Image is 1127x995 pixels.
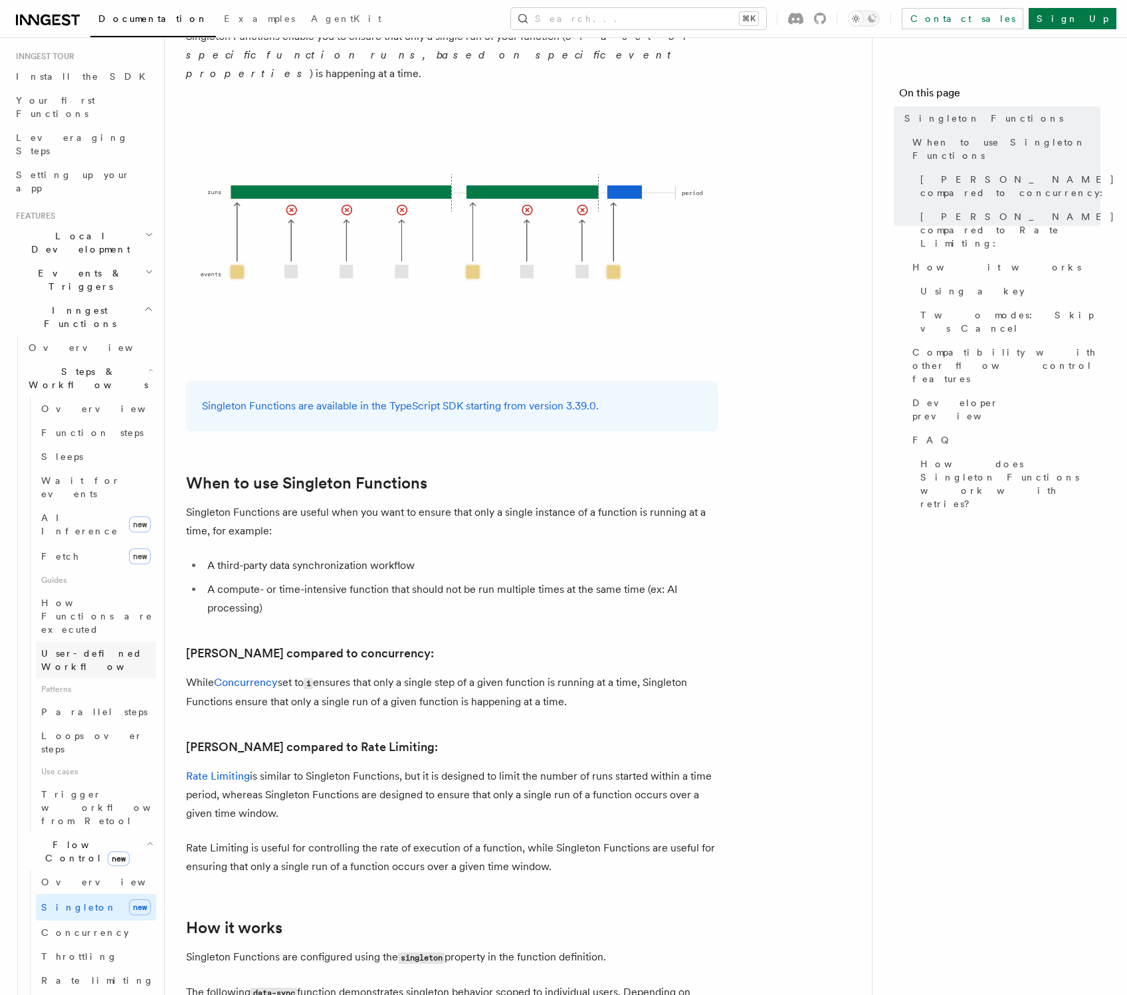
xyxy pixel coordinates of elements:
[920,308,1100,335] span: Two modes: Skip vs Cancel
[41,975,154,986] span: Rate limiting
[36,944,156,968] a: Throttling
[899,106,1100,130] a: Singleton Functions
[41,427,144,438] span: Function steps
[216,4,303,36] a: Examples
[912,136,1100,162] span: When to use Singleton Functions
[907,391,1100,428] a: Developer preview
[36,724,156,761] a: Loops over steps
[186,27,718,83] p: Singleton Functions enable you to ensure that only a single run of your function ( ) is happening...
[203,556,718,575] li: A third-party data synchronization workflow
[907,130,1100,167] a: When to use Singleton Functions
[740,12,758,25] kbd: ⌘K
[36,679,156,700] span: Patterns
[98,13,208,24] span: Documentation
[214,676,278,689] a: Concurrency
[36,761,156,782] span: Use cases
[11,88,156,126] a: Your first Functions
[41,475,120,499] span: Wait for events
[11,51,74,62] span: Inngest tour
[904,112,1063,125] span: Singleton Functions
[915,167,1100,205] a: [PERSON_NAME] compared to concurrency:
[11,298,156,336] button: Inngest Functions
[41,707,148,717] span: Parallel steps
[23,833,156,870] button: Flow Controlnew
[311,13,381,24] span: AgentKit
[41,512,118,536] span: AI Inference
[907,255,1100,279] a: How it works
[90,4,216,37] a: Documentation
[129,516,151,532] span: new
[186,738,438,756] a: [PERSON_NAME] compared to Rate Limiting:
[511,8,766,29] button: Search...⌘K
[224,13,295,24] span: Examples
[36,641,156,679] a: User-defined Workflows
[11,126,156,163] a: Leveraging Steps
[23,838,146,865] span: Flow Control
[41,951,118,962] span: Throttling
[186,919,282,937] a: How it works
[36,782,156,833] a: Trigger workflows from Retool
[398,952,445,964] code: singleton
[304,678,313,689] code: 1
[16,169,130,193] span: Setting up your app
[41,598,153,635] span: How Functions are executed
[186,644,434,663] a: [PERSON_NAME] compared to concurrency:
[129,899,151,915] span: new
[23,336,156,360] a: Overview
[11,163,156,200] a: Setting up your app
[36,700,156,724] a: Parallel steps
[36,591,156,641] a: How Functions are executed
[36,921,156,944] a: Concurrency
[41,648,161,672] span: User-defined Workflows
[915,205,1100,255] a: [PERSON_NAME] compared to Rate Limiting:
[915,279,1100,303] a: Using a key
[11,267,145,293] span: Events & Triggers
[186,770,250,782] a: Rate Limiting
[36,870,156,894] a: Overview
[902,8,1023,29] a: Contact sales
[36,570,156,591] span: Guides
[848,11,880,27] button: Toggle dark mode
[915,452,1100,516] a: How does Singleton Functions work with retries?
[41,789,187,826] span: Trigger workflows from Retool
[202,397,702,415] p: Singleton Functions are available in the TypeScript SDK starting from version 3.39.0.
[23,360,156,397] button: Steps & Workflows
[129,548,151,564] span: new
[23,365,148,391] span: Steps & Workflows
[186,839,718,876] p: Rate Limiting is useful for controlling the rate of execution of a function, while Singleton Func...
[1029,8,1116,29] a: Sign Up
[912,346,1100,386] span: Compatibility with other flow control features
[203,580,718,617] li: A compute- or time-intensive function that should not be run multiple times at the same time (ex:...
[108,851,130,866] span: new
[303,4,389,36] a: AgentKit
[41,927,129,938] span: Concurrency
[36,469,156,506] a: Wait for events
[907,428,1100,452] a: FAQ
[912,396,1100,423] span: Developer preview
[36,894,156,921] a: Singletonnew
[36,543,156,570] a: Fetchnew
[907,340,1100,391] a: Compatibility with other flow control features
[16,132,128,156] span: Leveraging Steps
[41,403,178,414] span: Overview
[11,261,156,298] button: Events & Triggers
[41,551,80,562] span: Fetch
[912,433,956,447] span: FAQ
[41,902,117,913] span: Singleton
[29,342,165,353] span: Overview
[41,730,143,754] span: Loops over steps
[186,30,693,80] em: or a set of specific function runs, based on specific event properties
[186,474,427,493] a: When to use Singleton Functions
[920,457,1100,510] span: How does Singleton Functions work with retries?
[186,503,718,540] p: Singleton Functions are useful when you want to ensure that only a single instance of a function ...
[11,229,145,256] span: Local Development
[11,304,144,330] span: Inngest Functions
[36,421,156,445] a: Function steps
[41,877,178,887] span: Overview
[186,99,718,365] img: Singleton Functions only process one run at a time.
[186,767,718,823] p: is similar to Singleton Functions, but it is designed to limit the number of runs started within ...
[16,95,95,119] span: Your first Functions
[36,397,156,421] a: Overview
[41,451,83,462] span: Sleeps
[11,224,156,261] button: Local Development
